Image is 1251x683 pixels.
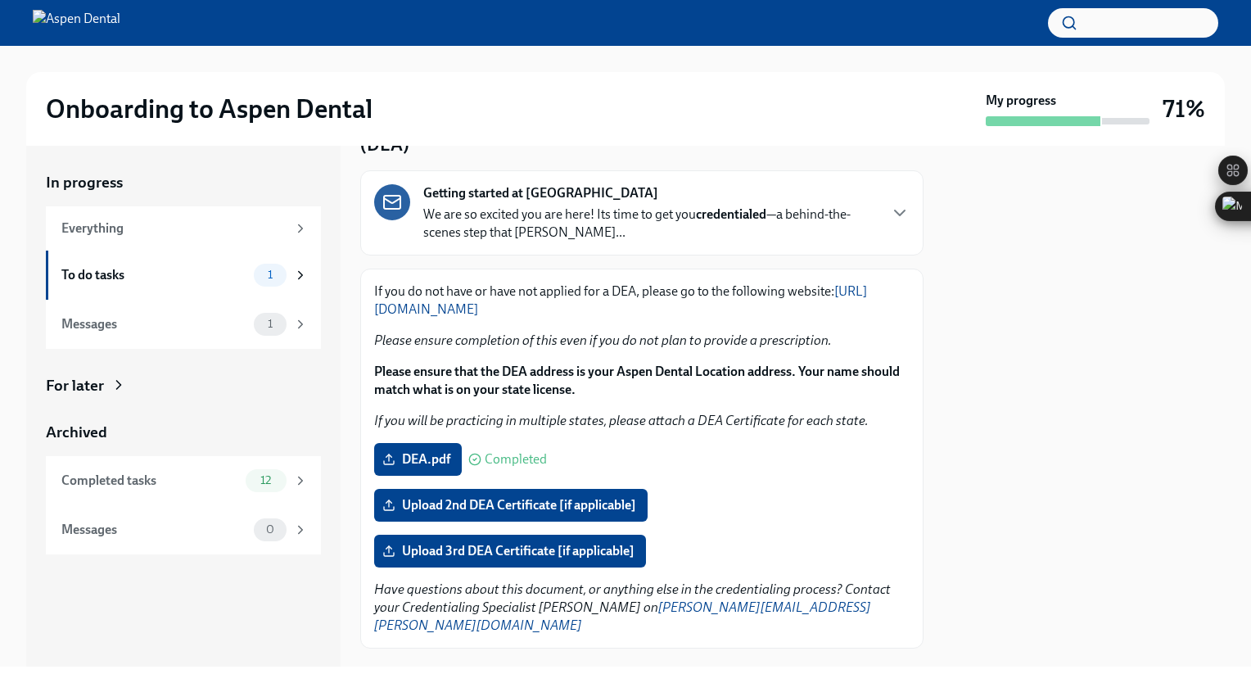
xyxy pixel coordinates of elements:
div: Completed tasks [61,472,239,490]
label: Upload 3rd DEA Certificate [if applicable] [374,535,646,568]
span: Upload 2nd DEA Certificate [if applicable] [386,497,636,513]
a: To do tasks1 [46,251,321,300]
em: Please ensure completion of this even if you do not plan to provide a prescription. [374,332,832,348]
em: Have questions about this document, or anything else in the credentialing process? Contact your C... [374,581,891,633]
p: If you do not have or have not applied for a DEA, please go to the following website: [374,283,910,319]
a: Archived [46,422,321,443]
strong: credentialed [696,206,766,222]
a: Everything [46,206,321,251]
a: For later [46,375,321,396]
p: We are so excited you are here! Its time to get you —a behind-the-scenes step that [PERSON_NAME]... [423,206,877,242]
div: To do tasks [61,266,247,284]
div: Messages [61,315,247,333]
em: If you will be practicing in multiple states, please attach a DEA Certificate for each state. [374,413,869,428]
a: Messages1 [46,300,321,349]
strong: My progress [986,92,1056,110]
div: Everything [61,219,287,237]
a: Completed tasks12 [46,456,321,505]
div: Messages [61,521,247,539]
strong: Please ensure that the DEA address is your Aspen Dental Location address. Your name should match ... [374,364,900,397]
div: For later [46,375,104,396]
span: 1 [258,269,282,281]
span: Upload 3rd DEA Certificate [if applicable] [386,543,635,559]
a: In progress [46,172,321,193]
span: 12 [251,474,281,486]
label: Upload 2nd DEA Certificate [if applicable] [374,489,648,522]
span: Completed [485,453,547,466]
img: Aspen Dental [33,10,120,36]
span: DEA.pdf [386,451,450,468]
label: DEA.pdf [374,443,462,476]
h3: 71% [1163,94,1205,124]
h2: Onboarding to Aspen Dental [46,93,373,125]
strong: Getting started at [GEOGRAPHIC_DATA] [423,184,658,202]
a: Messages0 [46,505,321,554]
span: 0 [256,523,284,536]
span: 1 [258,318,282,330]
